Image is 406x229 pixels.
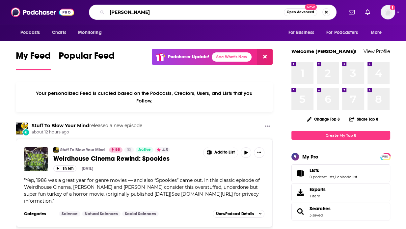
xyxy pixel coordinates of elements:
span: Show Podcast Details [216,212,254,216]
span: More [371,28,382,37]
button: open menu [322,26,367,39]
a: Lists [294,169,307,178]
button: open menu [16,26,48,39]
img: Podchaser - Follow, Share and Rate Podcasts [11,6,74,18]
h3: released a new episode [32,123,142,129]
a: 3 saved [310,213,323,217]
p: Podchaser Update! [168,54,209,60]
button: Open AdvancedNew [284,8,317,16]
button: Show More Button [262,123,273,131]
div: My Pro [302,154,318,160]
span: My Feed [16,50,51,65]
a: 1 episode list [335,175,357,179]
a: Show notifications dropdown [363,7,373,18]
a: Welcome [PERSON_NAME]! [291,48,357,54]
a: Natural Sciences [82,211,121,216]
span: Popular Feed [59,50,115,65]
button: ShowPodcast Details [213,210,265,218]
button: Change Top 8 [303,115,344,123]
a: Searches [310,206,331,212]
button: open menu [284,26,322,39]
a: PRO [381,154,389,159]
button: Show profile menu [381,5,395,19]
a: 0 podcast lists [310,175,334,179]
a: Create My Top 8 [291,131,390,140]
span: Active [138,147,151,153]
a: See What's New [212,52,252,62]
img: Stuff To Blow Your Mind [53,147,59,153]
a: Science [59,211,80,216]
button: open menu [366,26,390,39]
input: Search podcasts, credits, & more... [107,7,284,17]
a: Active [136,147,153,153]
a: Exports [291,184,390,201]
a: Searches [294,207,307,216]
div: [DATE] [82,166,93,171]
button: 1h 6m [53,165,76,172]
div: New Episode [22,129,30,136]
span: , [334,175,335,179]
span: Exports [294,188,307,197]
button: Share Top 8 [349,113,379,126]
span: Yep, 1986 was a great year for genre movies — and also “Spookies” came out. In this classic episo... [24,177,260,204]
a: Charts [48,26,70,39]
span: For Podcasters [326,28,358,37]
span: Exports [310,186,326,192]
span: Weirdhouse Cinema Rewind: Spookies [53,155,170,163]
a: Weirdhouse Cinema Rewind: Spookies [53,155,199,163]
span: Monitoring [78,28,101,37]
a: Show notifications dropdown [346,7,357,18]
button: 4.5 [155,147,170,153]
div: Your personalized Feed is curated based on the Podcasts, Creators, Users, and Lists that you Follow. [16,82,273,112]
span: 88 [115,147,120,153]
a: Stuff To Blow Your Mind [60,147,105,153]
button: open menu [73,26,110,39]
div: Search podcasts, credits, & more... [89,5,337,20]
a: Stuff To Blow Your Mind [32,123,89,129]
img: Stuff To Blow Your Mind [16,123,28,134]
span: Add to List [214,150,235,155]
a: Popular Feed [59,50,115,70]
span: Lists [291,164,390,182]
span: Charts [52,28,66,37]
span: New [305,4,317,10]
a: My Feed [16,50,51,70]
span: 1 item [310,194,326,198]
span: Lists [310,167,319,173]
h3: Categories [24,211,54,216]
span: Open Advanced [287,11,314,14]
span: Searches [291,203,390,220]
span: Logged in as Ashley_Beenen [381,5,395,19]
button: Show More Button [254,147,264,158]
a: 88 [109,147,122,153]
button: Show More Button [203,147,238,158]
span: For Business [288,28,314,37]
span: " " [24,177,260,204]
a: Lists [310,167,357,173]
span: about 12 hours ago [32,129,142,135]
a: View Profile [364,48,390,54]
span: Podcasts [20,28,40,37]
img: Weirdhouse Cinema Rewind: Spookies [24,147,48,171]
svg: Add a profile image [390,5,395,10]
img: User Profile [381,5,395,19]
a: Social Sciences [122,211,159,216]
